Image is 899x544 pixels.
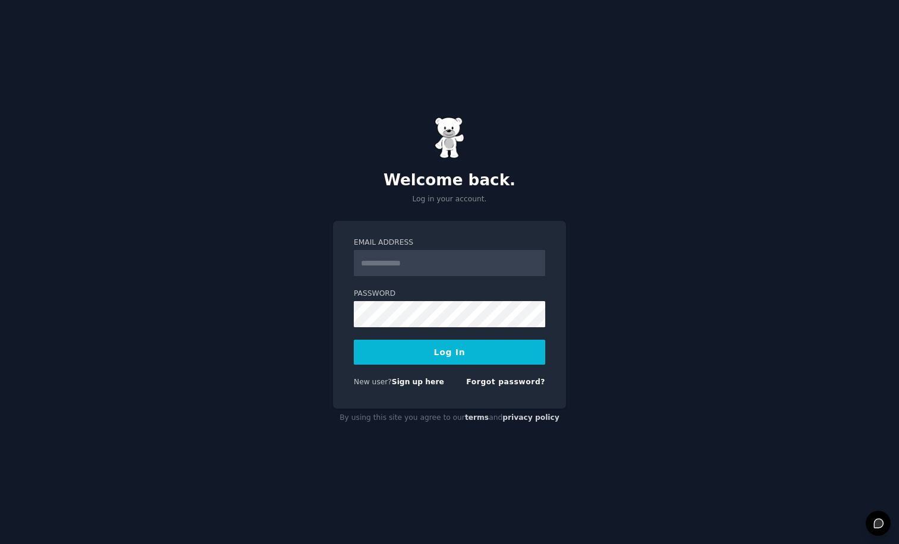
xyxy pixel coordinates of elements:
a: terms [465,413,489,422]
label: Email Address [354,238,545,248]
a: privacy policy [502,413,559,422]
button: Log In [354,340,545,365]
span: New user? [354,378,392,386]
label: Password [354,289,545,299]
a: Sign up here [392,378,444,386]
div: By using this site you agree to our and [333,409,566,428]
h2: Welcome back. [333,171,566,190]
p: Log in your account. [333,194,566,205]
a: Forgot password? [466,378,545,386]
img: Gummy Bear [435,117,464,159]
